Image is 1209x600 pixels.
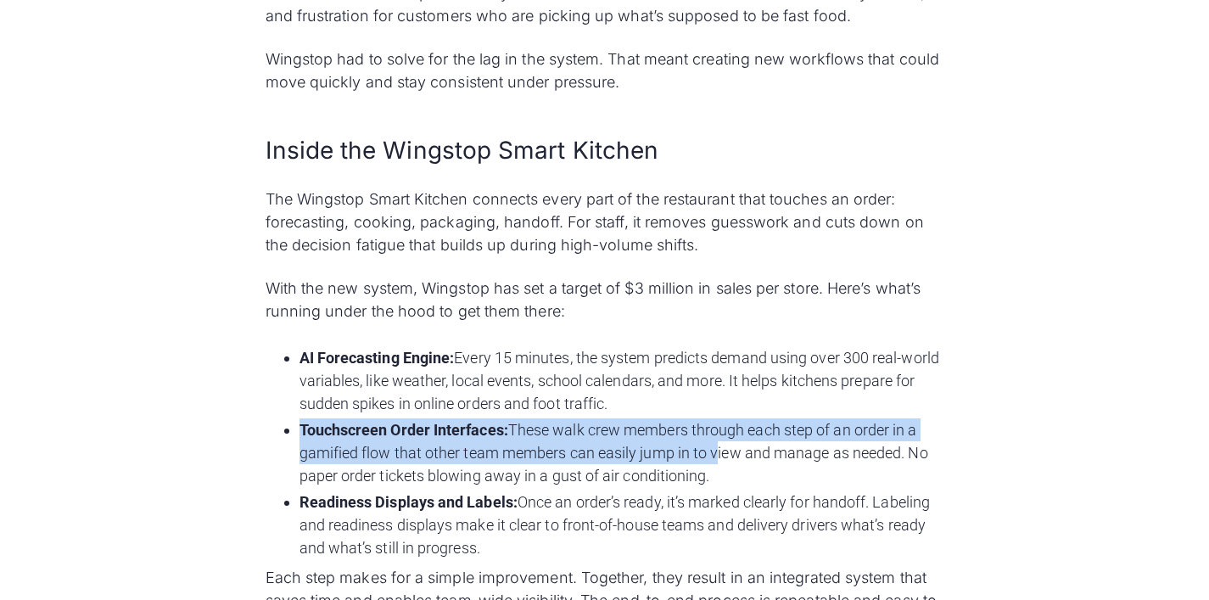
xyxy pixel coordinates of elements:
p: Wingstop had to solve for the lag in the system. That meant creating new workflows that could mov... [266,48,944,93]
li: Once an order’s ready, it’s marked clearly for handoff. Labeling and readiness displays make it c... [299,491,944,559]
strong: AI Forecasting Engine: [299,349,455,367]
li: These walk crew members through each step of an order in a gamified flow that other team members ... [299,418,944,487]
strong: Readiness Displays and Labels: [299,493,518,511]
strong: Touchscreen Order Interfaces: [299,421,508,439]
p: The Wingstop Smart Kitchen connects every part of the restaurant that touches an order: forecasti... [266,188,944,256]
li: Every 15 minutes, the system predicts demand using over 300 real-world variables, like weather, l... [299,346,944,415]
p: With the new system, Wingstop has set a target of $3 million in sales per store. Here’s what’s ru... [266,277,944,322]
h2: Inside the Wingstop Smart Kitchen [266,134,944,167]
